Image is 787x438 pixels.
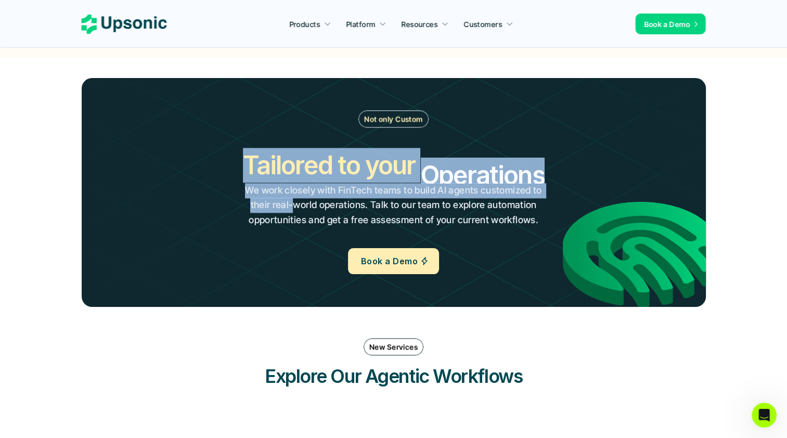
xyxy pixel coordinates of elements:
h2: Tailored to your [243,148,415,183]
p: Products [289,19,320,30]
p: We work closely with FinTech teams to build AI agents customized to their real-world operations. ... [243,183,544,228]
p: Book a Demo [361,254,418,269]
p: Resources [402,19,438,30]
p: Not only Custom [364,113,422,124]
h2: Operations [421,158,545,192]
a: Book a Demo [348,248,439,274]
h3: Explore Our Agentic Workflows [238,363,550,389]
p: Platform [346,19,375,30]
p: Customers [464,19,502,30]
iframe: Intercom live chat [752,403,777,428]
p: New Services [369,341,418,352]
a: Book a Demo [636,14,706,34]
a: Products [283,15,337,33]
p: Book a Demo [644,19,690,30]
